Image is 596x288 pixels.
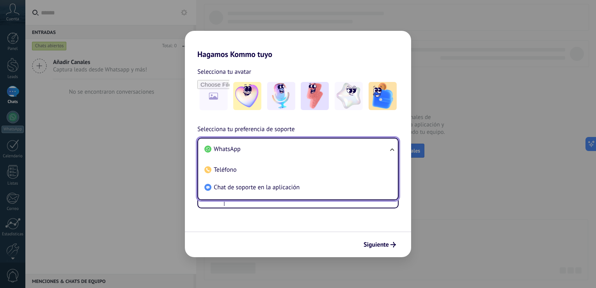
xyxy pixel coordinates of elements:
[369,82,397,110] img: -5.jpeg
[364,242,389,247] span: Siguiente
[214,166,237,174] span: Teléfono
[214,183,300,191] span: Chat de soporte en la aplicación
[197,67,251,77] span: Selecciona tu avatar
[301,82,329,110] img: -3.jpeg
[335,82,363,110] img: -4.jpeg
[233,82,261,110] img: -1.jpeg
[185,31,411,59] h2: Hagamos Kommo tuyo
[267,82,295,110] img: -2.jpeg
[214,145,241,153] span: WhatsApp
[360,238,399,251] button: Siguiente
[197,124,295,135] span: Selecciona tu preferencia de soporte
